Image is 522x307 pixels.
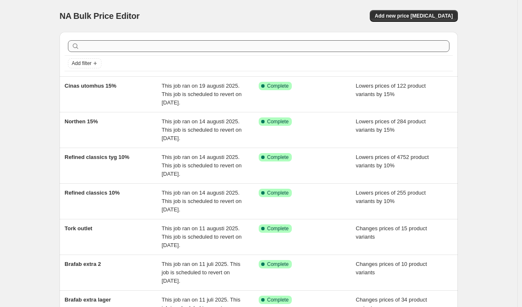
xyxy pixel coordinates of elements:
[72,60,91,67] span: Add filter
[267,190,288,196] span: Complete
[356,118,426,133] span: Lowers prices of 284 product variants by 15%
[65,83,117,89] span: Cinas utomhus 15%
[356,154,429,169] span: Lowers prices of 4752 product variants by 10%
[267,83,288,89] span: Complete
[356,190,426,204] span: Lowers prices of 255 product variants by 10%
[65,190,120,196] span: Refined classics 10%
[267,261,288,268] span: Complete
[162,83,242,106] span: This job ran on 19 augusti 2025. This job is scheduled to revert on [DATE].
[162,225,242,248] span: This job ran on 11 augusti 2025. This job is scheduled to revert on [DATE].
[68,58,101,68] button: Add filter
[356,83,426,97] span: Lowers prices of 122 product variants by 15%
[267,118,288,125] span: Complete
[267,154,288,161] span: Complete
[162,190,242,213] span: This job ran on 14 augusti 2025. This job is scheduled to revert on [DATE].
[267,225,288,232] span: Complete
[65,297,111,303] span: Brafab extra lager
[162,154,242,177] span: This job ran on 14 augusti 2025. This job is scheduled to revert on [DATE].
[65,154,130,160] span: Refined classics tyg 10%
[65,225,92,232] span: Tork outlet
[65,118,98,125] span: Northen 15%
[65,261,101,267] span: Brafab extra 2
[356,225,427,240] span: Changes prices of 15 product variants
[60,11,140,21] span: NA Bulk Price Editor
[356,261,427,276] span: Changes prices of 10 product variants
[162,261,241,284] span: This job ran on 11 juli 2025. This job is scheduled to revert on [DATE].
[267,297,288,303] span: Complete
[370,10,458,22] button: Add new price [MEDICAL_DATA]
[162,118,242,141] span: This job ran on 14 augusti 2025. This job is scheduled to revert on [DATE].
[375,13,453,19] span: Add new price [MEDICAL_DATA]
